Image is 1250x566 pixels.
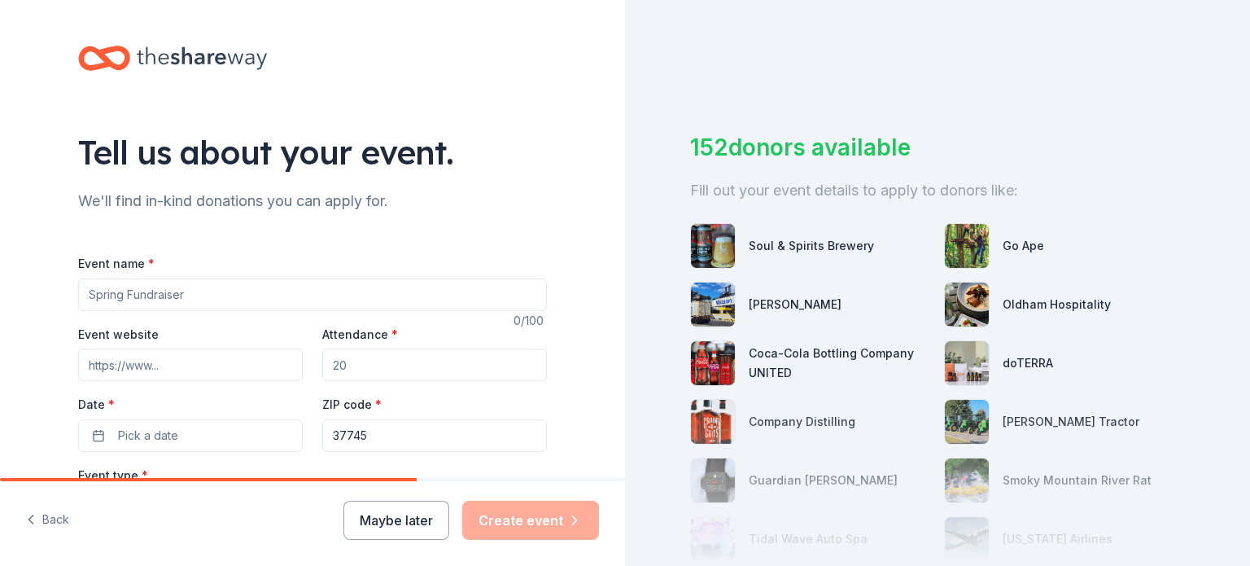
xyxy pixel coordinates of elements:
div: Fill out your event details to apply to donors like: [690,178,1185,204]
label: ZIP code [322,397,382,413]
div: We'll find in-kind donations you can apply for. [78,188,547,214]
div: Soul & Spirits Brewery [749,236,874,256]
div: 152 donors available [690,130,1185,165]
img: photo for Coca-Cola Bottling Company UNITED [691,341,735,385]
img: photo for doTERRA [945,341,989,385]
button: Maybe later [343,501,449,540]
img: photo for Soul & Spirits Brewery [691,224,735,268]
div: [PERSON_NAME] [749,295,841,314]
div: Tell us about your event. [78,129,547,175]
button: Back [26,503,69,537]
input: 12345 (U.S. only) [322,419,547,452]
div: Go Ape [1003,236,1044,256]
img: photo for Go Ape [945,224,989,268]
label: Date [78,397,303,413]
span: Pick a date [118,426,178,445]
input: Spring Fundraiser [78,279,547,311]
label: Attendance [322,327,398,343]
label: Event website [78,327,159,343]
img: photo for Oldham Hospitality [945,283,989,327]
label: Event type [78,467,148,484]
button: Pick a date [78,419,303,452]
div: Oldham Hospitality [1003,295,1111,314]
div: doTERRA [1003,353,1053,373]
label: Event name [78,256,155,272]
input: https://www... [78,349,303,381]
input: 20 [322,349,547,381]
div: 0 /100 [514,311,547,331]
img: photo for Matson [691,283,735,327]
div: Coca-Cola Bottling Company UNITED [749,344,931,383]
